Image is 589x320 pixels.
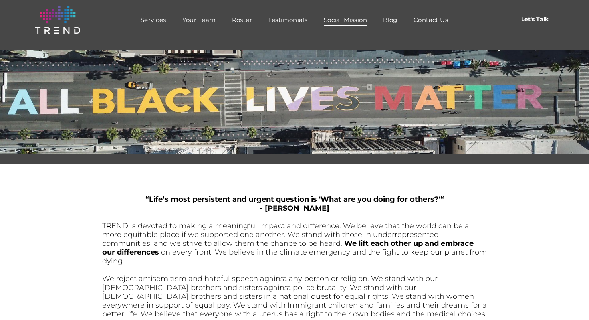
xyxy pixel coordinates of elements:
span: Let's Talk [521,9,549,29]
a: Contact Us [405,14,456,26]
a: Blog [375,14,405,26]
iframe: Chat Widget [549,282,589,320]
span: “Life’s most persistent and urgent question is 'What are you doing for others?'“ [145,195,444,204]
a: Services [133,14,174,26]
img: logo [35,6,80,34]
span: on every front. We believe in the climate emergency and the fight to keep our planet from dying. [102,248,487,265]
a: Testimonials [260,14,315,26]
span: We lift each other up and embrace our differences [102,239,474,257]
a: Let's Talk [501,9,569,28]
span: TREND is devoted to making a meaningful impact and difference. We believe that the world can be a... [102,221,469,248]
a: Roster [224,14,260,26]
span: - [PERSON_NAME] [260,204,329,213]
a: Social Mission [316,14,375,26]
a: Your Team [174,14,224,26]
